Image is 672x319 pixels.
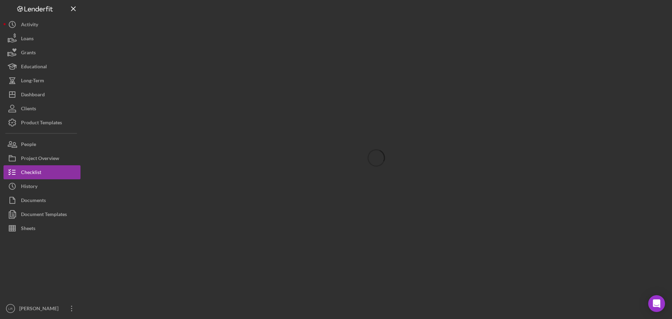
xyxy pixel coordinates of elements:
text: LR [8,307,13,311]
div: History [21,179,37,195]
button: LR[PERSON_NAME] [3,301,80,315]
button: Documents [3,193,80,207]
button: People [3,137,80,151]
div: People [21,137,36,153]
div: Sheets [21,221,35,237]
div: Clients [21,102,36,117]
div: Product Templates [21,116,62,131]
div: Open Intercom Messenger [648,295,665,312]
div: [PERSON_NAME] [17,301,63,317]
button: Checklist [3,165,80,179]
div: Activity [21,18,38,33]
div: Document Templates [21,207,67,223]
button: Product Templates [3,116,80,130]
button: Clients [3,102,80,116]
button: Sheets [3,221,80,235]
button: Project Overview [3,151,80,165]
div: Dashboard [21,88,45,103]
div: Long-Term [21,74,44,89]
div: Loans [21,32,34,47]
button: History [3,179,80,193]
button: Loans [3,32,80,46]
button: Dashboard [3,88,80,102]
button: Long-Term [3,74,80,88]
div: Checklist [21,165,41,181]
div: Grants [21,46,36,61]
button: Document Templates [3,207,80,221]
div: Project Overview [21,151,59,167]
div: Documents [21,193,46,209]
button: Activity [3,18,80,32]
button: Educational [3,60,80,74]
div: Educational [21,60,47,75]
button: Grants [3,46,80,60]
